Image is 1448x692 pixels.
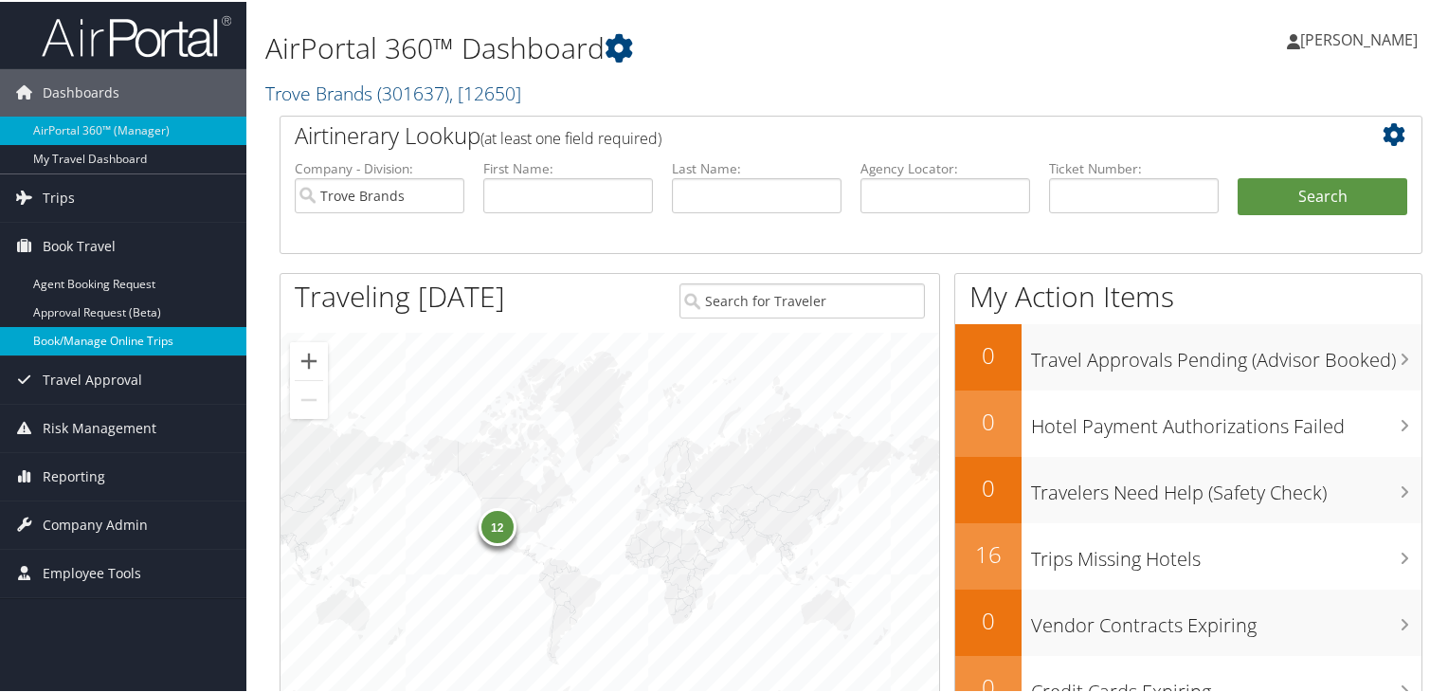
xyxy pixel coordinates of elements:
[1049,157,1219,176] label: Ticket Number:
[43,355,142,402] span: Travel Approval
[955,322,1421,389] a: 0Travel Approvals Pending (Advisor Booked)
[43,548,141,595] span: Employee Tools
[955,275,1421,315] h1: My Action Items
[295,275,505,315] h1: Traveling [DATE]
[860,157,1030,176] label: Agency Locator:
[43,67,119,115] span: Dashboards
[478,505,516,543] div: 12
[955,470,1022,502] h2: 0
[1031,402,1421,438] h3: Hotel Payment Authorizations Failed
[672,157,842,176] label: Last Name:
[43,221,116,268] span: Book Travel
[955,337,1022,370] h2: 0
[290,340,328,378] button: Zoom in
[43,451,105,499] span: Reporting
[43,500,148,547] span: Company Admin
[1300,27,1418,48] span: [PERSON_NAME]
[955,521,1421,588] a: 16Trips Missing Hotels
[1031,601,1421,637] h3: Vendor Contracts Expiring
[290,379,328,417] button: Zoom out
[295,118,1312,150] h2: Airtinerary Lookup
[295,157,464,176] label: Company - Division:
[679,282,926,317] input: Search for Traveler
[265,27,1046,66] h1: AirPortal 360™ Dashboard
[1287,9,1437,66] a: [PERSON_NAME]
[480,126,661,147] span: (at least one field required)
[955,537,1022,569] h2: 16
[43,173,75,220] span: Trips
[377,79,449,104] span: ( 301637 )
[43,403,156,450] span: Risk Management
[955,455,1421,521] a: 0Travelers Need Help (Safety Check)
[955,389,1421,455] a: 0Hotel Payment Authorizations Failed
[42,12,231,57] img: airportal-logo.png
[483,157,653,176] label: First Name:
[1031,336,1421,372] h3: Travel Approvals Pending (Advisor Booked)
[1031,535,1421,571] h3: Trips Missing Hotels
[955,404,1022,436] h2: 0
[449,79,521,104] span: , [ 12650 ]
[955,588,1421,654] a: 0Vendor Contracts Expiring
[1031,468,1421,504] h3: Travelers Need Help (Safety Check)
[955,603,1022,635] h2: 0
[1238,176,1407,214] button: Search
[265,79,521,104] a: Trove Brands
